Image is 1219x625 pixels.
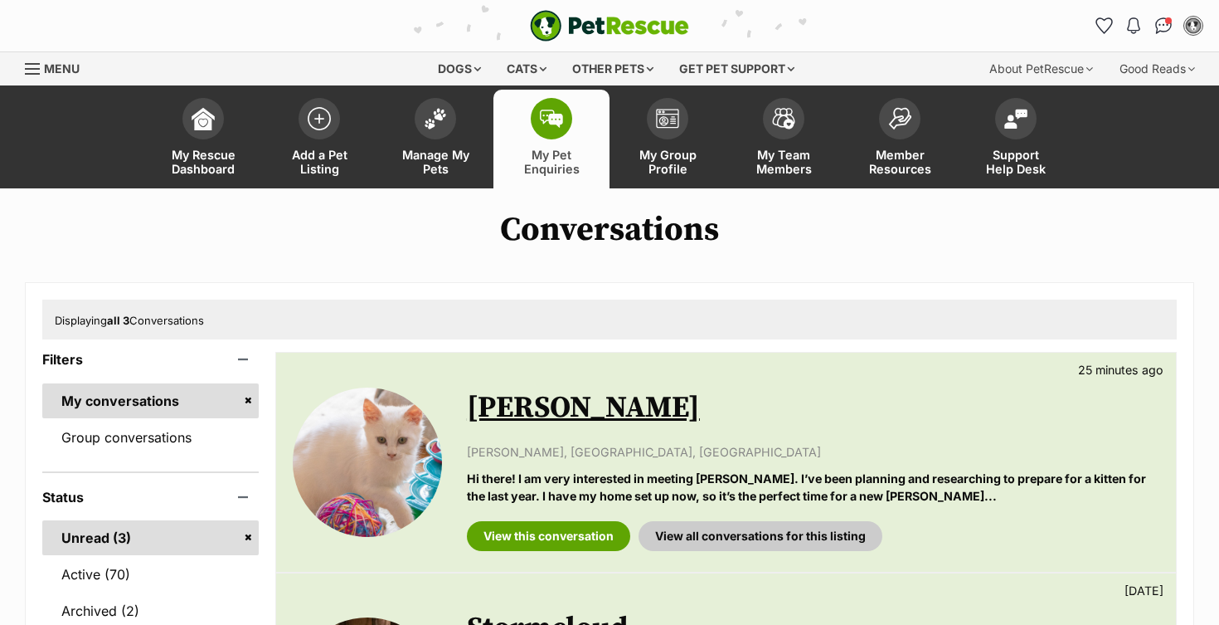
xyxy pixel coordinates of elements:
[530,10,689,42] a: PetRescue
[609,90,726,188] a: My Group Profile
[1185,17,1202,34] img: Sonja Olsen profile pic
[55,314,204,327] span: Displaying Conversations
[746,148,821,176] span: My Team Members
[514,148,589,176] span: My Pet Enquiries
[1090,12,1207,39] ul: Account quick links
[493,90,609,188] a: My Pet Enquiries
[772,108,795,129] img: team-members-icon-5396bd8760b3fe7c0b43da4ab00e1e3bb1a5d9ba89233759b79545d2d3fc5d0d.svg
[42,352,259,367] header: Filters
[561,52,665,85] div: Other pets
[1004,109,1027,129] img: help-desk-icon-fdf02630f3aa405de69fd3d07c3f3aa587a6932b1a1747fa1d2bba05be0121f9.svg
[540,110,563,128] img: pet-enquiries-icon-7e3ad2cf08bfb03b45e93fb7055b45f3efa6380592205ae92323e6603595dc1f.svg
[25,52,91,82] a: Menu
[1155,17,1173,34] img: chat-41dd97257d64d25036548639549fe6c8038ab92f7586957e7f3b1b290dea8141.svg
[467,443,1159,461] p: [PERSON_NAME], [GEOGRAPHIC_DATA], [GEOGRAPHIC_DATA]
[467,389,700,427] a: [PERSON_NAME]
[630,148,705,176] span: My Group Profile
[107,314,129,327] strong: all 3
[293,388,442,537] img: Thelma
[282,148,357,176] span: Add a Pet Listing
[261,90,377,188] a: Add a Pet Listing
[192,107,215,130] img: dashboard-icon-eb2f2d2d3e046f16d808141f083e7271f6b2e854fb5c12c21221c1fb7104beca.svg
[958,90,1074,188] a: Support Help Desk
[1120,12,1147,39] button: Notifications
[668,52,806,85] div: Get pet support
[842,90,958,188] a: Member Resources
[42,383,259,418] a: My conversations
[1127,17,1140,34] img: notifications-46538b983faf8c2785f20acdc204bb7945ddae34d4c08c2a6579f10ce5e182be.svg
[42,557,259,592] a: Active (70)
[979,148,1053,176] span: Support Help Desk
[726,90,842,188] a: My Team Members
[656,109,679,129] img: group-profile-icon-3fa3cf56718a62981997c0bc7e787c4b2cf8bcc04b72c1350f741eb67cf2f40e.svg
[862,148,937,176] span: Member Resources
[1078,361,1163,378] p: 25 minutes ago
[42,490,259,505] header: Status
[1124,582,1163,599] p: [DATE]
[1180,12,1207,39] button: My account
[398,148,473,176] span: Manage My Pets
[495,52,558,85] div: Cats
[377,90,493,188] a: Manage My Pets
[888,107,911,129] img: member-resources-icon-8e73f808a243e03378d46382f2149f9095a855e16c252ad45f914b54edf8863c.svg
[1150,12,1177,39] a: Conversations
[639,521,882,551] a: View all conversations for this listing
[308,107,331,130] img: add-pet-listing-icon-0afa8454b4691262ce3f59096e99ab1cd57d4a30225e0717b998d2c9b9846f56.svg
[467,470,1159,505] p: Hi there! I am very interested in meeting [PERSON_NAME]. I’ve been planning and researching to pr...
[467,521,630,551] a: View this conversation
[44,61,80,76] span: Menu
[166,148,240,176] span: My Rescue Dashboard
[426,52,493,85] div: Dogs
[42,420,259,455] a: Group conversations
[1090,12,1117,39] a: Favourites
[530,10,689,42] img: logo-e224e6f780fb5917bec1dbf3a21bbac754714ae5b6737aabdf751b685950b380.svg
[1108,52,1207,85] div: Good Reads
[978,52,1105,85] div: About PetRescue
[145,90,261,188] a: My Rescue Dashboard
[42,520,259,555] a: Unread (3)
[424,108,447,129] img: manage-my-pets-icon-02211641906a0b7f246fdf0571729dbe1e7629f14944591b6c1af311fb30b64b.svg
